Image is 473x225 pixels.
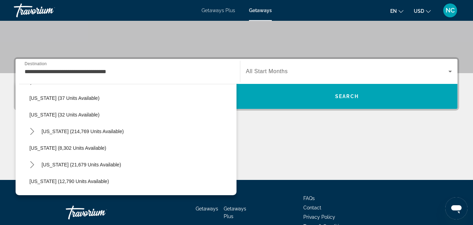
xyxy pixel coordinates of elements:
[26,109,237,121] button: Select destination: Delaware (32 units available)
[414,6,431,16] button: Change currency
[38,158,237,171] button: Select destination: Hawaii (21,679 units available)
[390,6,403,16] button: Change language
[25,61,47,66] span: Destination
[26,142,237,154] button: Select destination: Georgia (8,302 units available)
[26,126,38,138] button: Toggle Florida (214,769 units available) submenu
[237,84,457,109] button: Search
[303,196,315,201] a: FAQs
[249,8,272,13] a: Getaways
[29,179,109,184] span: [US_STATE] (12,790 units available)
[224,206,246,219] a: Getaways Plus
[196,206,218,211] a: Getaways
[303,205,321,210] a: Contact
[446,7,455,14] span: NC
[38,125,237,138] button: Select destination: Florida (214,769 units available)
[16,59,457,109] div: Search widget
[29,95,99,101] span: [US_STATE] (37 units available)
[26,92,237,104] button: Select destination: Connecticut (37 units available)
[390,8,397,14] span: en
[414,8,424,14] span: USD
[66,202,135,223] a: Go Home
[445,197,467,219] iframe: Button to launch messaging window
[335,94,359,99] span: Search
[26,175,237,188] button: Select destination: Idaho (12,790 units available)
[26,159,38,171] button: Toggle Hawaii (21,679 units available) submenu
[42,162,121,167] span: [US_STATE] (21,679 units available)
[26,76,38,88] button: Toggle Colorado (35,971 units available) submenu
[42,129,124,134] span: [US_STATE] (214,769 units available)
[16,80,237,195] div: Destination options
[202,8,235,13] a: Getaways Plus
[246,68,288,74] span: All Start Months
[14,1,83,19] a: Travorium
[441,3,459,18] button: User Menu
[29,112,99,118] span: [US_STATE] (32 units available)
[38,75,237,88] button: Select destination: Colorado (35,971 units available)
[25,68,231,76] input: Select destination
[29,145,106,151] span: [US_STATE] (8,302 units available)
[303,214,335,220] a: Privacy Policy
